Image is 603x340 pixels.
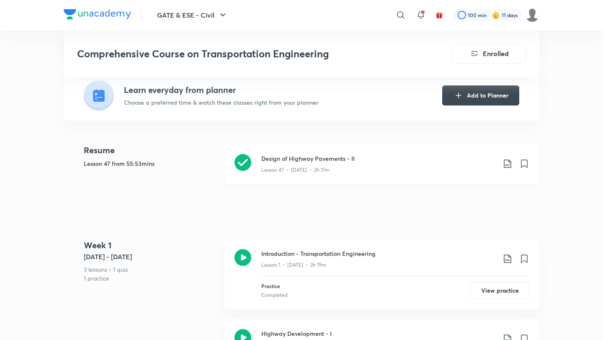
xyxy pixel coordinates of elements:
[84,144,218,157] h4: Resume
[492,11,500,19] img: streak
[261,166,330,174] p: Lesson 47 • [DATE] • 2h 17m
[435,11,443,19] img: avatar
[261,154,496,163] h3: Design of Highway Pavements - II
[84,239,218,252] h4: Week 1
[64,9,131,19] img: Company Logo
[261,282,287,290] p: Practice
[442,85,519,106] button: Add to Planner
[84,252,218,262] h5: [DATE] - [DATE]
[124,98,318,107] p: Choose a preferred time & watch these classes right from your planner
[84,159,218,168] h5: Lesson 47 from 55:53mins
[433,8,446,22] button: avatar
[525,8,539,22] img: Rahul KD
[452,44,526,64] button: Enrolled
[84,265,218,274] p: 3 lessons • 1 quiz
[77,48,405,60] h3: Comprehensive Course on Transportation Engineering
[261,249,496,258] h3: Introduction - Transportation Engineering
[64,9,131,21] a: Company Logo
[224,239,539,319] a: Introduction - Transportation EngineeringLesson 1 • [DATE] • 2h 19mPracticeCompletedView practice
[470,282,529,299] button: View practice
[261,291,287,299] div: Completed
[261,261,326,269] p: Lesson 1 • [DATE] • 2h 19m
[84,274,218,283] p: 1 practice
[224,144,539,194] a: Design of Highway Pavements - IILesson 47 • [DATE] • 2h 17m
[152,7,233,23] button: GATE & ESE - Civil
[261,329,496,338] h3: Highway Development - I
[124,84,318,96] h4: Learn everyday from planner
